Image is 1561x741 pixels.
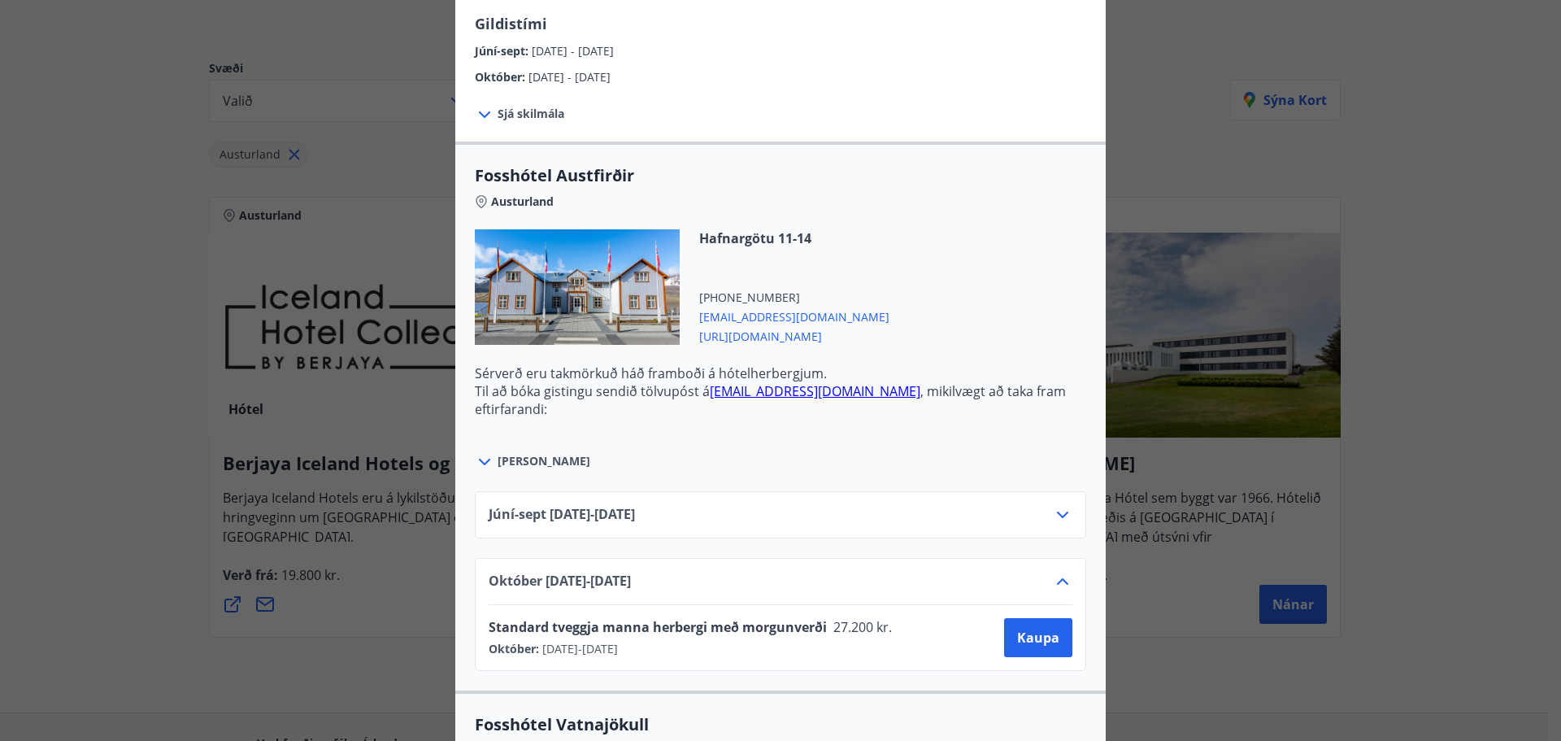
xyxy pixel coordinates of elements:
span: Sjá skilmála [498,106,564,122]
span: Fosshótel Austfirðir [475,164,1086,187]
span: Júní-sept : [475,43,532,59]
span: [URL][DOMAIN_NAME] [699,325,889,345]
span: [DATE] - [DATE] [532,43,614,59]
span: Október : [475,69,528,85]
span: Hafnargötu 11-14 [699,229,889,247]
span: [EMAIL_ADDRESS][DOMAIN_NAME] [699,306,889,325]
span: [DATE] - [DATE] [528,69,611,85]
span: Austurland [491,194,554,210]
span: Gildistími [475,14,547,33]
span: [PHONE_NUMBER] [699,290,889,306]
